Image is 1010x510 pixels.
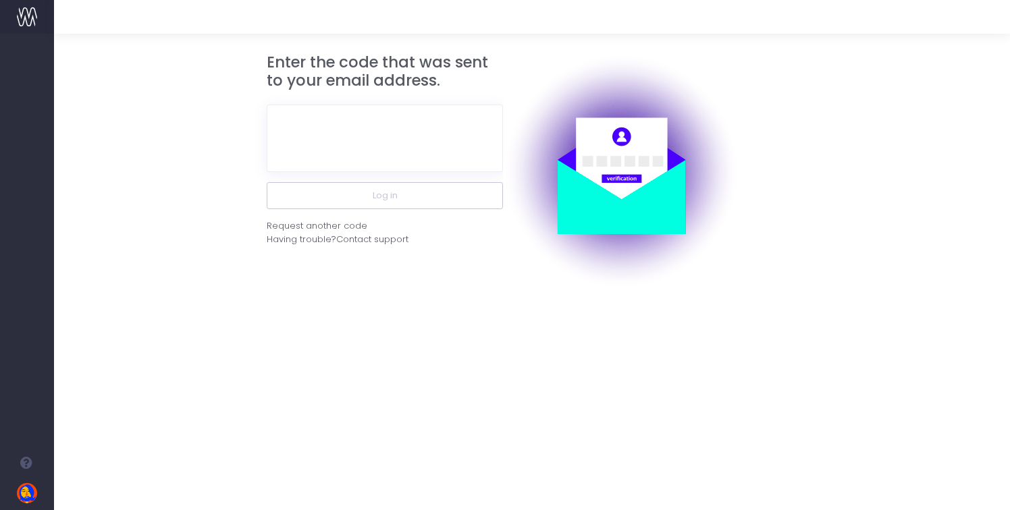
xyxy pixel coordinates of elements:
img: images/default_profile_image.png [17,483,37,503]
span: Contact support [336,233,408,246]
img: auth.png [503,53,739,289]
div: Request another code [267,219,367,233]
button: Log in [267,182,503,209]
h3: Enter the code that was sent to your email address. [267,53,503,90]
div: Having trouble? [267,233,503,246]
